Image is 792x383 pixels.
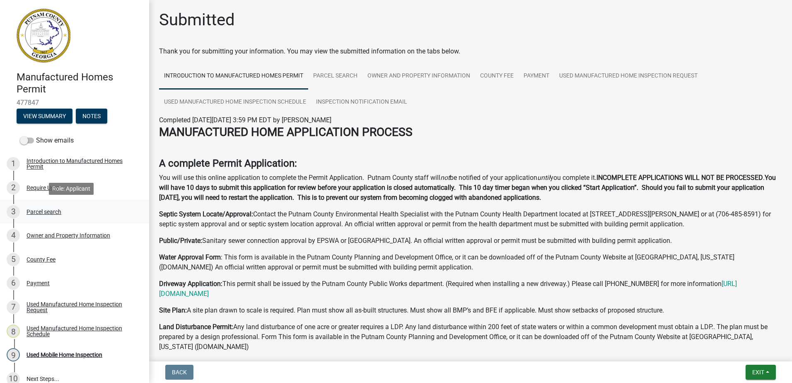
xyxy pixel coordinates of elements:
[7,301,20,314] div: 7
[7,253,20,266] div: 5
[159,279,782,299] p: This permit shall be issued by the Putnam County Public Works department. (Required when installi...
[27,209,61,215] div: Parcel search
[159,210,253,218] strong: Septic System Locate/Approval:
[159,253,204,261] strong: Water Approval
[159,305,782,315] p: A site plan drawn to scale is required. Plan must show all as-built structures. Must show all BMP...
[746,365,776,380] button: Exit
[7,205,20,218] div: 3
[537,174,550,182] i: until
[159,236,782,246] p: Sanitary sewer connection approval by EPSWA or [GEOGRAPHIC_DATA]. An official written approval or...
[159,173,782,203] p: You will use this online application to complete the Permit Application. Putnam County staff will...
[159,158,297,169] strong: A complete Permit Application:
[7,181,20,194] div: 2
[159,322,782,352] p: Any land disturbance of one acre or greater requires a LDP. Any land disturbance within 200 feet ...
[159,237,202,245] strong: Public/Private:
[159,280,222,288] strong: Driveway Application:
[17,113,72,120] wm-modal-confirm: Summary
[49,183,94,195] div: Role: Applicant
[17,9,70,63] img: Putnam County, Georgia
[475,63,519,90] a: County Fee
[27,158,136,170] div: Introduction to Manufactured Homes Permit
[752,369,764,376] span: Exit
[27,301,136,313] div: Used Manufactured Home Inspection Request
[159,125,413,139] strong: MANUFACTURED HOME APPLICATION PROCESS
[440,174,450,182] i: not
[7,348,20,361] div: 9
[17,109,72,124] button: View Summary
[27,185,59,191] div: Require User
[159,63,308,90] a: Introduction to Manufactured Homes Permit
[27,352,102,358] div: Used Mobile Home Inspection
[7,229,20,242] div: 4
[7,276,20,290] div: 6
[165,365,193,380] button: Back
[205,253,221,261] strong: Form
[7,325,20,338] div: 8
[76,113,107,120] wm-modal-confirm: Notes
[362,63,475,90] a: Owner and Property Information
[27,325,136,337] div: Used Manufactured Home Inspection Schedule
[308,63,362,90] a: Parcel search
[17,71,142,95] h4: Manufactured Homes Permit
[554,63,703,90] a: Used Manufactured Home Inspection Request
[519,63,554,90] a: Payment
[76,109,107,124] button: Notes
[27,233,110,238] div: Owner and Property Information
[159,174,776,201] strong: You will have 10 days to submit this application for review before your application is closed aut...
[159,46,782,56] div: Thank you for submitting your information. You may view the submitted information on the tabs below.
[27,257,56,262] div: County Fee
[159,209,782,229] p: Contact the Putnam County Environmental Health Specialist with the Putnam County Health Departmen...
[172,369,187,376] span: Back
[20,136,74,145] label: Show emails
[159,323,233,331] strong: Land Disturbance Permit:
[159,116,331,124] span: Completed [DATE][DATE] 3:59 PM EDT by [PERSON_NAME]
[159,252,782,272] p: : This form is available in the Putnam County Planning and Development Office, or it can be downl...
[159,89,311,116] a: Used Manufactured Home Inspection Schedule
[159,10,235,30] h1: Submitted
[596,174,763,182] strong: INCOMPLETE APPLICATIONS WILL NOT BE PROCESSED
[159,306,187,314] strong: Site Plan:
[311,89,412,116] a: Inspection Notification Email
[17,99,133,107] span: 477847
[7,157,20,170] div: 1
[27,280,50,286] div: Payment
